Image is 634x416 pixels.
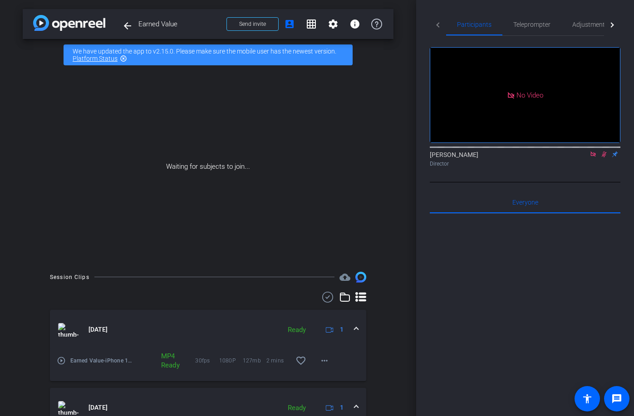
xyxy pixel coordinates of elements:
div: Ready [283,325,310,335]
mat-icon: highlight_off [120,55,127,62]
span: Send invite [239,20,266,28]
span: [DATE] [88,403,108,412]
mat-icon: grid_on [306,19,317,29]
img: Session clips [355,272,366,283]
mat-icon: more_horiz [319,355,330,366]
span: 127mb [243,356,266,365]
span: 2 mins [266,356,290,365]
span: 1 [340,325,344,334]
div: MP4 Ready [157,352,175,370]
span: 1080P [219,356,243,365]
div: Session Clips [50,273,89,282]
span: Destinations for your clips [339,272,350,283]
span: Adjustments [572,21,608,28]
span: Everyone [512,199,538,206]
mat-icon: account_box [284,19,295,29]
span: 30fps [195,356,219,365]
span: Earned Value-iPhone 16 Pro Max-2025-09-18-10-02-06-655-0 [70,356,135,365]
span: 1 [340,403,344,412]
mat-icon: accessibility [582,393,593,404]
span: [DATE] [88,325,108,334]
mat-icon: arrow_back [122,20,133,31]
div: Waiting for subjects to join... [23,71,393,263]
span: Earned Value [138,15,221,33]
img: thumb-nail [58,401,79,415]
span: No Video [516,91,543,99]
mat-icon: cloud_upload [339,272,350,283]
mat-icon: settings [328,19,339,29]
mat-icon: play_circle_outline [57,356,66,365]
div: [PERSON_NAME] [430,150,620,168]
div: We have updated the app to v2.15.0. Please make sure the mobile user has the newest version. [64,44,353,65]
mat-expansion-panel-header: thumb-nail[DATE]Ready1 [50,310,366,350]
mat-icon: message [611,393,622,404]
button: Send invite [226,17,279,31]
div: Ready [283,403,310,413]
div: Director [430,160,620,168]
img: thumb-nail [58,323,79,337]
mat-icon: favorite_border [295,355,306,366]
img: app-logo [33,15,105,31]
mat-icon: info [349,19,360,29]
div: thumb-nail[DATE]Ready1 [50,350,366,381]
span: Participants [457,21,491,28]
a: Platform Status [73,55,118,62]
span: Teleprompter [513,21,550,28]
